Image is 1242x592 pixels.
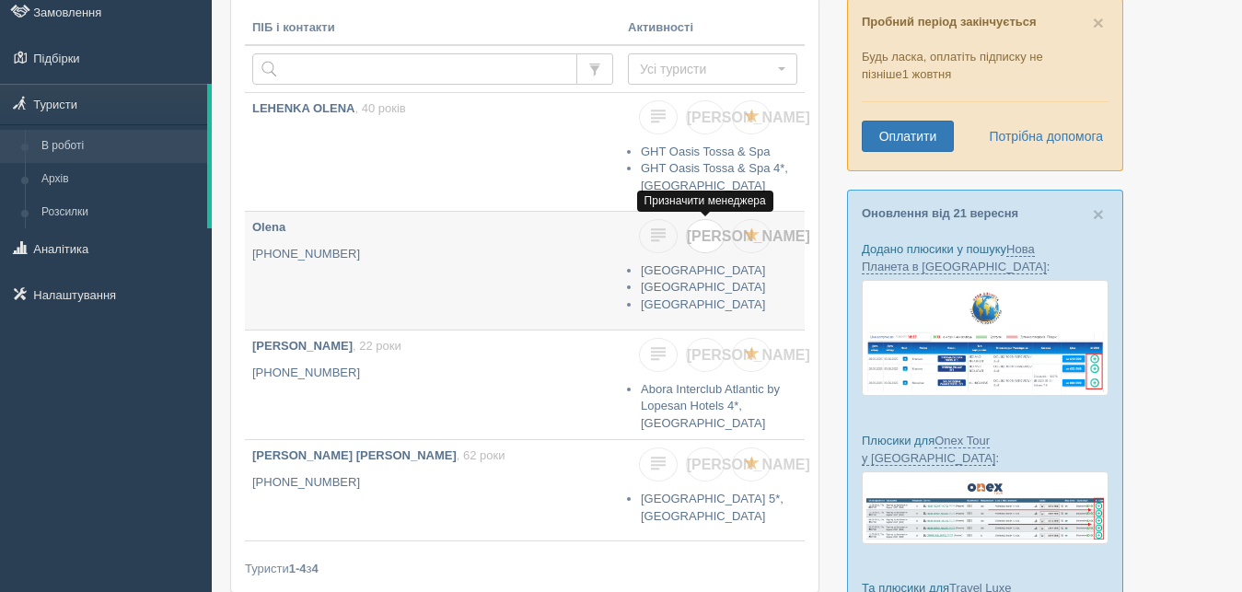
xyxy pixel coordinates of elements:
th: Активності [621,12,805,45]
b: 4 [312,562,319,575]
p: Плюсики для : [862,432,1109,467]
a: [PERSON_NAME] [PERSON_NAME], 62 роки [PHONE_NUMBER] [245,440,621,540]
b: [PERSON_NAME] [PERSON_NAME] [252,448,457,462]
b: [PERSON_NAME] [252,339,353,353]
a: GHT Oasis Tossa & Spa 4*, [GEOGRAPHIC_DATA] [641,161,788,192]
img: new-planet-%D0%BF%D1%96%D0%B4%D0%B1%D1%96%D1%80%D0%BA%D0%B0-%D1%81%D1%80%D0%BC-%D0%B4%D0%BB%D1%8F... [862,280,1109,396]
a: [PERSON_NAME] [686,100,725,134]
b: Olena [252,220,285,234]
a: [PERSON_NAME] [686,447,725,482]
a: Архів [33,163,207,196]
a: [GEOGRAPHIC_DATA] [641,297,765,311]
a: Оплатити [862,121,954,152]
button: Close [1093,204,1104,224]
span: , 22 роки [353,339,401,353]
span: [PERSON_NAME] [687,228,810,244]
b: Пробний період закінчується [862,15,1037,29]
p: [PHONE_NUMBER] [252,246,613,263]
div: Призначити менеджера [637,191,773,212]
a: [GEOGRAPHIC_DATA] 5*, [GEOGRAPHIC_DATA] [641,492,784,523]
span: , 62 роки [457,448,505,462]
a: LEHENKA OLENA, 40 років [245,93,621,211]
span: [PERSON_NAME] [687,347,810,363]
img: onex-tour-proposal-crm-for-travel-agency.png [862,471,1109,544]
a: Olena [PHONE_NUMBER] [245,212,621,330]
a: [GEOGRAPHIC_DATA] [641,263,765,277]
p: [PHONE_NUMBER] [252,365,613,382]
a: [PERSON_NAME], 22 роки [PHONE_NUMBER] [245,331,621,431]
b: 1-4 [289,562,307,575]
a: [GEOGRAPHIC_DATA] [641,280,765,294]
button: Усі туристи [628,53,797,85]
th: ПІБ і контакти [245,12,621,45]
span: × [1093,203,1104,225]
a: Abora Interclub Atlantic by Lopesan Hotels 4*, [GEOGRAPHIC_DATA] [641,382,780,430]
input: Пошук за ПІБ, паспортом або контактами [252,53,577,85]
span: × [1093,12,1104,33]
span: [PERSON_NAME] [687,110,810,125]
p: Додано плюсики у пошуку : [862,240,1109,275]
a: GHT Oasis Tossa & Spa [641,145,770,158]
a: [PERSON_NAME] [686,219,725,253]
span: Усі туристи [640,60,773,78]
span: 1 жовтня [902,67,952,81]
div: Туристи з [245,560,805,577]
a: В роботі [33,130,207,163]
a: Нова Планета в [GEOGRAPHIC_DATA] [862,242,1047,274]
a: Розсилки [33,196,207,229]
span: , 40 років [354,101,405,115]
b: LEHENKA OLENA [252,101,354,115]
a: Onex Tour у [GEOGRAPHIC_DATA] [862,434,995,466]
a: Потрібна допомога [977,121,1104,152]
span: [PERSON_NAME] [687,457,810,472]
p: [PHONE_NUMBER] [252,474,613,492]
a: Оновлення від 21 вересня [862,206,1018,220]
a: [PERSON_NAME] [686,338,725,372]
